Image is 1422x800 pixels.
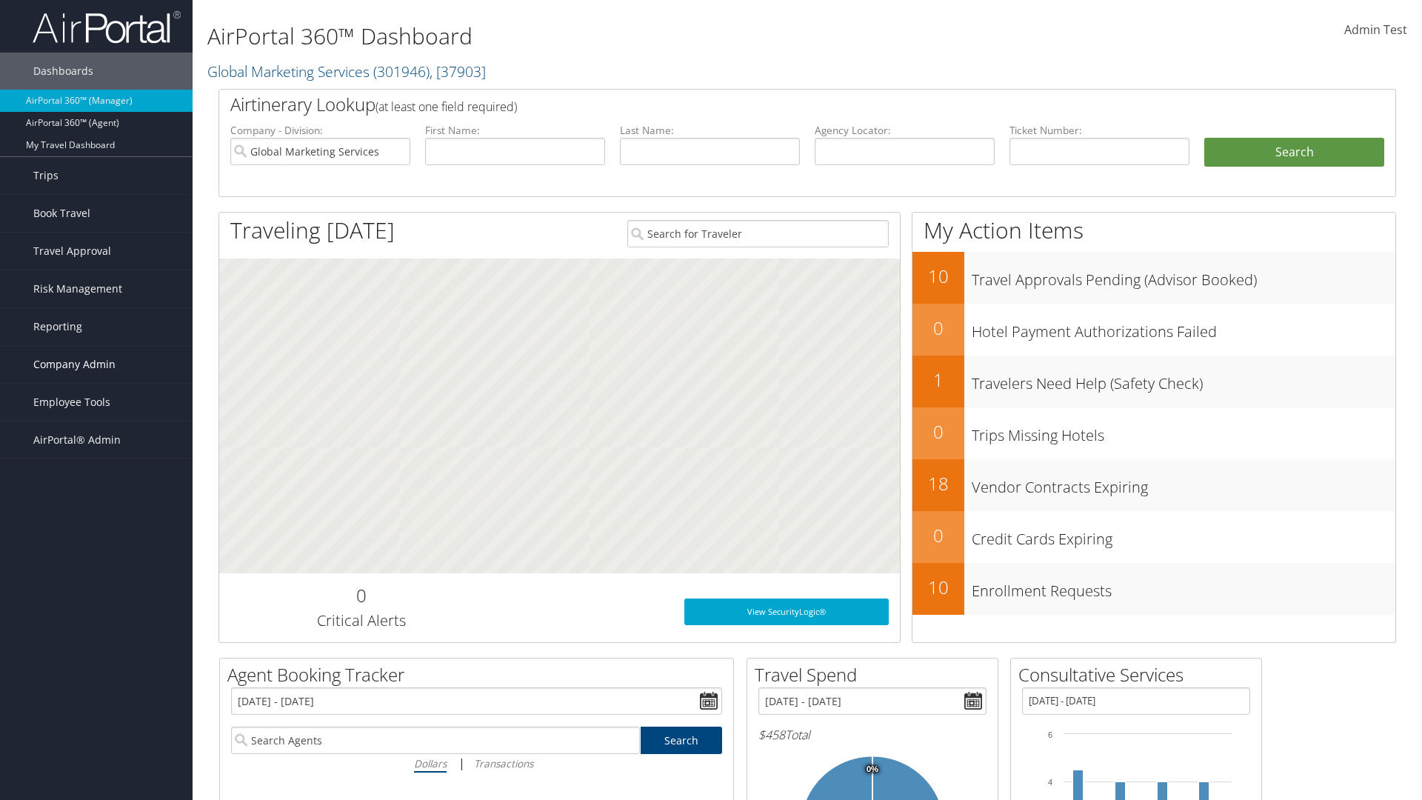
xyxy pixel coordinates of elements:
h6: Total [758,727,987,743]
h2: Agent Booking Tracker [227,662,733,687]
h1: AirPortal 360™ Dashboard [207,21,1007,52]
span: ( 301946 ) [373,61,430,81]
input: Search Agents [231,727,640,754]
h2: Airtinerary Lookup [230,92,1286,117]
span: Travel Approval [33,233,111,270]
a: 0Credit Cards Expiring [912,511,1395,563]
button: Search [1204,138,1384,167]
span: Risk Management [33,270,122,307]
span: Dashboards [33,53,93,90]
a: Admin Test [1344,7,1407,53]
label: Last Name: [620,123,800,138]
a: 0Trips Missing Hotels [912,407,1395,459]
h2: 0 [230,583,492,608]
span: Employee Tools [33,384,110,421]
i: Dollars [414,756,447,770]
i: Transactions [474,756,533,770]
h2: 1 [912,367,964,393]
div: | [231,754,722,773]
tspan: 4 [1048,778,1052,787]
span: (at least one field required) [375,99,517,115]
a: 10Enrollment Requests [912,563,1395,615]
a: Global Marketing Services [207,61,486,81]
h2: 18 [912,471,964,496]
tspan: 6 [1048,730,1052,739]
span: Admin Test [1344,21,1407,38]
span: $458 [758,727,785,743]
h3: Trips Missing Hotels [972,418,1395,446]
h3: Credit Cards Expiring [972,521,1395,550]
h2: Consultative Services [1018,662,1261,687]
span: Reporting [33,308,82,345]
span: Company Admin [33,346,116,383]
h2: 0 [912,523,964,548]
label: First Name: [425,123,605,138]
h3: Hotel Payment Authorizations Failed [972,314,1395,342]
h3: Vendor Contracts Expiring [972,470,1395,498]
h2: 10 [912,264,964,289]
span: Book Travel [33,195,90,232]
h3: Critical Alerts [230,610,492,631]
span: Trips [33,157,59,194]
img: airportal-logo.png [33,10,181,44]
label: Company - Division: [230,123,410,138]
label: Agency Locator: [815,123,995,138]
a: 1Travelers Need Help (Safety Check) [912,356,1395,407]
h3: Enrollment Requests [972,573,1395,601]
h2: Travel Spend [755,662,998,687]
h1: Traveling [DATE] [230,215,395,246]
a: Search [641,727,723,754]
span: , [ 37903 ] [430,61,486,81]
h3: Travelers Need Help (Safety Check) [972,366,1395,394]
h2: 0 [912,419,964,444]
label: Ticket Number: [1009,123,1189,138]
h2: 10 [912,575,964,600]
input: Search for Traveler [627,220,889,247]
h1: My Action Items [912,215,1395,246]
tspan: 0% [867,765,878,774]
h3: Travel Approvals Pending (Advisor Booked) [972,262,1395,290]
h2: 0 [912,316,964,341]
a: 0Hotel Payment Authorizations Failed [912,304,1395,356]
a: 18Vendor Contracts Expiring [912,459,1395,511]
span: AirPortal® Admin [33,421,121,459]
a: View SecurityLogic® [684,599,889,625]
a: 10Travel Approvals Pending (Advisor Booked) [912,252,1395,304]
